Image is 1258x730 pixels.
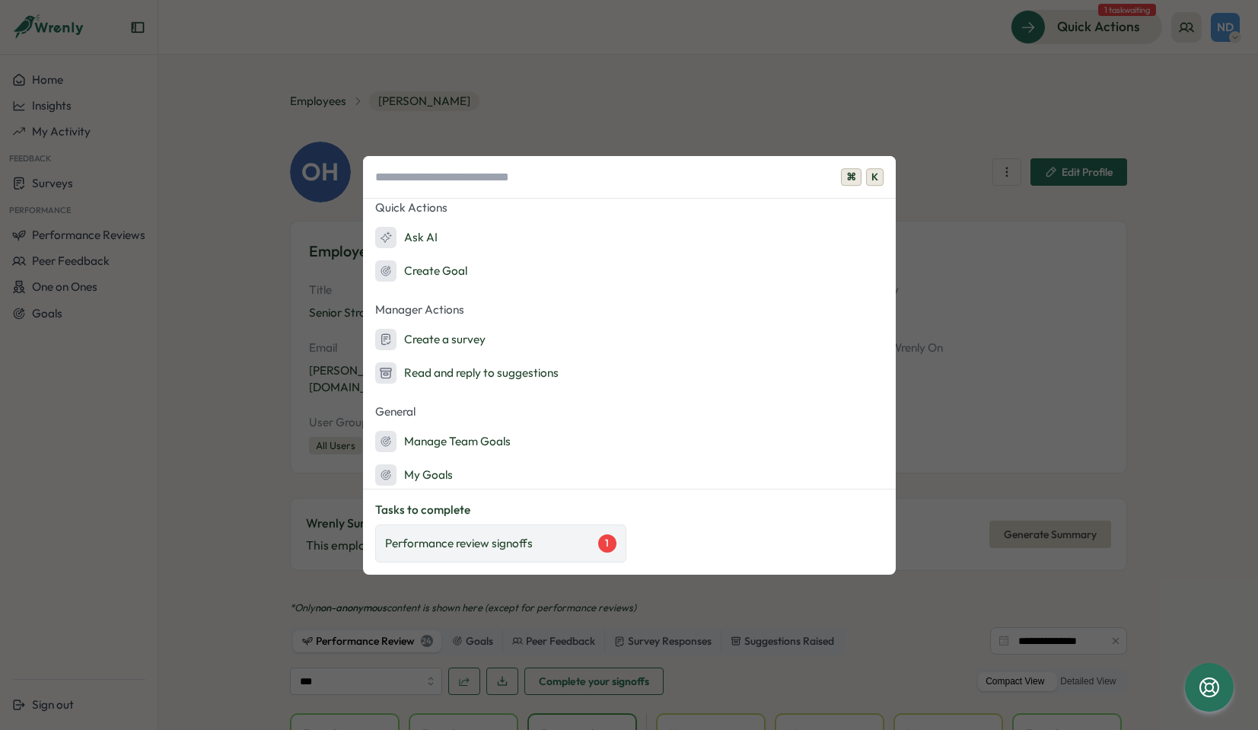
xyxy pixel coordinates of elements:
p: Tasks to complete [375,502,884,518]
div: My Goals [375,464,453,486]
p: Performance review signoffs [385,535,533,552]
span: ⌘ [841,168,861,186]
button: Create Goal [363,256,896,286]
p: Manager Actions [363,298,896,321]
span: K [866,168,884,186]
button: My Goals [363,460,896,490]
div: Manage Team Goals [375,431,511,452]
div: Read and reply to suggestions [375,362,559,384]
button: Manage Team Goals [363,426,896,457]
button: Ask AI [363,222,896,253]
div: Create Goal [375,260,467,282]
p: Quick Actions [363,196,896,219]
p: General [363,400,896,423]
div: Create a survey [375,329,486,350]
div: 1 [598,534,616,553]
div: Ask AI [375,227,438,248]
button: Create a survey [363,324,896,355]
button: Read and reply to suggestions [363,358,896,388]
